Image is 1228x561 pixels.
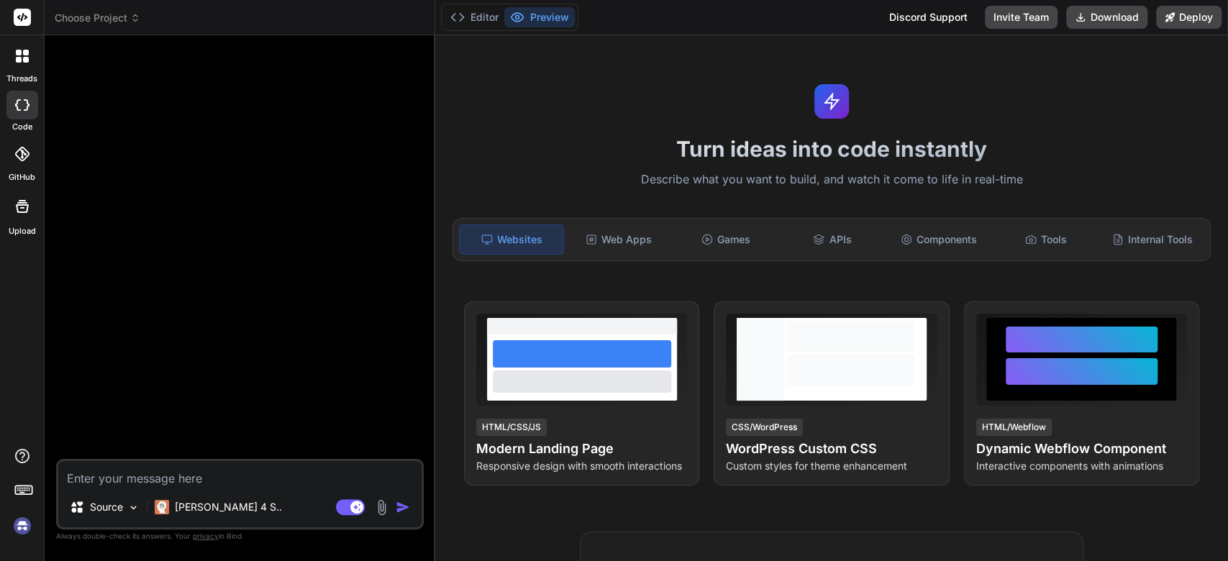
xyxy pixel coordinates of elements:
[6,73,37,85] label: threads
[9,225,36,237] label: Upload
[476,439,687,459] h4: Modern Landing Page
[726,419,803,436] div: CSS/WordPress
[9,171,35,183] label: GitHub
[193,532,219,540] span: privacy
[445,7,504,27] button: Editor
[476,459,687,473] p: Responsive design with smooth interactions
[90,500,123,514] p: Source
[726,459,937,473] p: Custom styles for theme enhancement
[673,224,777,255] div: Games
[976,439,1187,459] h4: Dynamic Webflow Component
[444,136,1219,162] h1: Turn ideas into code instantly
[155,500,169,514] img: Claude 4 Sonnet
[444,170,1219,189] p: Describe what you want to build, and watch it come to life in real-time
[55,11,140,25] span: Choose Project
[985,6,1058,29] button: Invite Team
[127,501,140,514] img: Pick Models
[396,500,410,514] img: icon
[887,224,991,255] div: Components
[1156,6,1222,29] button: Deploy
[12,121,32,133] label: code
[726,439,937,459] h4: WordPress Custom CSS
[993,224,1097,255] div: Tools
[1101,224,1204,255] div: Internal Tools
[56,529,424,543] p: Always double-check its answers. Your in Bind
[781,224,884,255] div: APIs
[1066,6,1147,29] button: Download
[476,419,547,436] div: HTML/CSS/JS
[976,459,1187,473] p: Interactive components with animations
[567,224,670,255] div: Web Apps
[373,499,390,516] img: attachment
[504,7,575,27] button: Preview
[881,6,976,29] div: Discord Support
[976,419,1052,436] div: HTML/Webflow
[175,500,282,514] p: [PERSON_NAME] 4 S..
[10,514,35,538] img: signin
[459,224,564,255] div: Websites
